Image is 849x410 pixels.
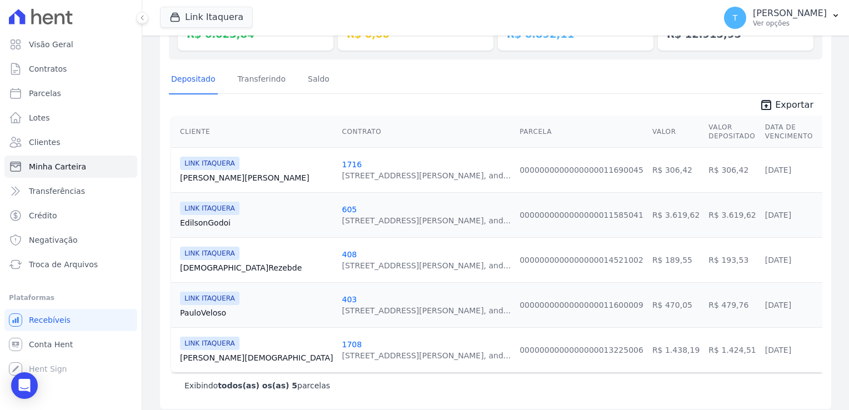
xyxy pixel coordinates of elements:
[29,186,85,197] span: Transferências
[11,372,38,399] div: Open Intercom Messenger
[4,82,137,104] a: Parcelas
[180,217,333,228] a: EdilsonGodoi
[648,237,704,282] td: R$ 189,55
[29,88,61,99] span: Parcelas
[704,147,760,192] td: R$ 306,42
[4,156,137,178] a: Minha Carteira
[822,301,848,309] a: [DATE]
[753,8,827,19] p: [PERSON_NAME]
[342,215,511,226] div: [STREET_ADDRESS][PERSON_NAME], and...
[342,350,511,361] div: [STREET_ADDRESS][PERSON_NAME], and...
[29,234,78,246] span: Negativação
[648,282,704,327] td: R$ 470,05
[29,112,50,123] span: Lotes
[342,305,511,316] div: [STREET_ADDRESS][PERSON_NAME], and...
[4,33,137,56] a: Visão Geral
[337,116,515,148] th: Contrato
[704,237,760,282] td: R$ 193,53
[765,211,791,219] a: [DATE]
[342,340,362,349] a: 1708
[184,380,330,391] p: Exibindo parcelas
[822,166,848,174] a: [DATE]
[751,98,822,114] a: unarchive Exportar
[160,7,253,28] button: Link Itaquera
[4,253,137,276] a: Troca de Arquivos
[4,229,137,251] a: Negativação
[342,170,511,181] div: [STREET_ADDRESS][PERSON_NAME], and...
[4,180,137,202] a: Transferências
[342,160,362,169] a: 1716
[765,166,791,174] a: [DATE]
[753,19,827,28] p: Ver opções
[520,166,643,174] a: 0000000000000000011690045
[180,247,239,260] span: LINK ITAQUERA
[180,157,239,170] span: LINK ITAQUERA
[704,282,760,327] td: R$ 479,76
[29,161,86,172] span: Minha Carteira
[765,346,791,354] a: [DATE]
[733,14,738,22] span: T
[180,202,239,215] span: LINK ITAQUERA
[180,292,239,305] span: LINK ITAQUERA
[29,259,98,270] span: Troca de Arquivos
[169,66,218,94] a: Depositado
[515,116,648,148] th: Parcela
[822,346,848,354] a: [DATE]
[648,147,704,192] td: R$ 306,42
[29,314,71,326] span: Recebíveis
[765,256,791,264] a: [DATE]
[822,211,848,219] a: [DATE]
[765,301,791,309] a: [DATE]
[704,192,760,237] td: R$ 3.619,62
[180,352,333,363] a: [PERSON_NAME][DEMOGRAPHIC_DATA]
[4,333,137,356] a: Conta Hent
[520,346,643,354] a: 0000000000000000013225006
[29,339,73,350] span: Conta Hent
[4,131,137,153] a: Clientes
[520,301,643,309] a: 0000000000000000011600009
[342,295,357,304] a: 403
[715,2,849,33] button: T [PERSON_NAME] Ver opções
[4,309,137,331] a: Recebíveis
[342,260,511,271] div: [STREET_ADDRESS][PERSON_NAME], and...
[180,307,333,318] a: PauloVeloso
[704,327,760,372] td: R$ 1.424,51
[822,256,848,264] a: [DATE]
[760,98,773,112] i: unarchive
[4,107,137,129] a: Lotes
[648,327,704,372] td: R$ 1.438,19
[180,172,333,183] a: [PERSON_NAME][PERSON_NAME]
[29,39,73,50] span: Visão Geral
[4,58,137,80] a: Contratos
[306,66,332,94] a: Saldo
[520,256,643,264] a: 0000000000000000014521002
[29,210,57,221] span: Crédito
[218,381,297,390] b: todos(as) os(as) 5
[4,204,137,227] a: Crédito
[180,262,333,273] a: [DEMOGRAPHIC_DATA]Rezebde
[342,205,357,214] a: 605
[9,291,133,304] div: Plataformas
[775,98,813,112] span: Exportar
[648,192,704,237] td: R$ 3.619,62
[29,63,67,74] span: Contratos
[236,66,288,94] a: Transferindo
[648,116,704,148] th: Valor
[520,211,643,219] a: 0000000000000000011585041
[342,250,357,259] a: 408
[171,116,337,148] th: Cliente
[180,337,239,350] span: LINK ITAQUERA
[761,116,817,148] th: Data de Vencimento
[704,116,760,148] th: Valor Depositado
[29,137,60,148] span: Clientes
